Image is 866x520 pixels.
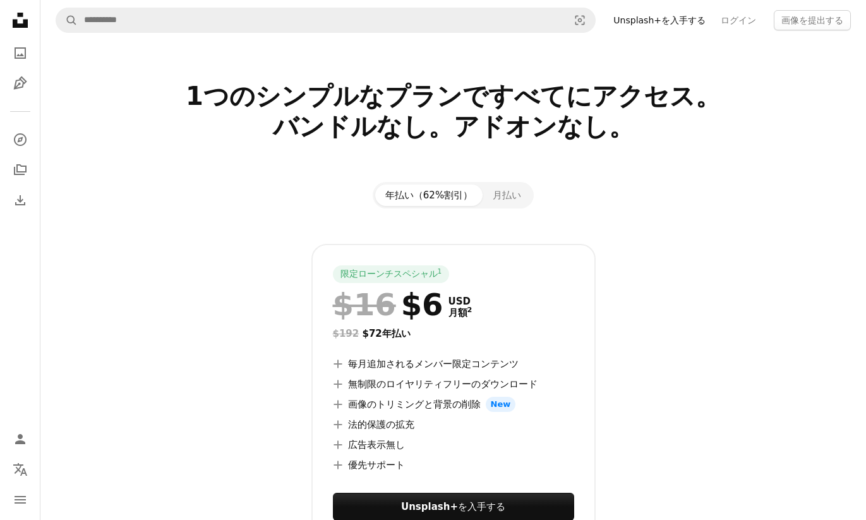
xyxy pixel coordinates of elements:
a: Unsplash+を入手する [606,10,713,30]
strong: Unsplash+ [401,501,458,512]
button: 月払い [483,184,531,206]
form: サイト内でビジュアルを探す [56,8,596,33]
button: Unsplashで検索する [56,8,78,32]
button: 言語 [8,457,33,482]
span: $16 [333,288,396,321]
a: ダウンロード履歴 [8,188,33,213]
li: 法的保護の拡充 [333,417,574,432]
h2: 1つのシンプルなプランですべてにアクセス。 バンドルなし。アドオンなし。 [56,81,851,172]
span: 月額 [448,307,472,318]
a: イラスト [8,71,33,96]
li: 画像のトリミングと背景の削除 [333,397,574,412]
a: 2 [465,307,475,318]
span: $192 [333,328,359,339]
li: 広告表示無し [333,437,574,452]
span: USD [448,296,472,307]
li: 無制限のロイヤリティフリーのダウンロード [333,377,574,392]
a: ログイン / 登録する [8,426,33,452]
a: 写真 [8,40,33,66]
span: New [486,397,516,412]
a: 探す [8,127,33,152]
button: 画像を提出する [774,10,851,30]
sup: 2 [467,306,472,314]
div: 限定ローンチスペシャル [333,265,450,283]
a: ログイン [713,10,764,30]
button: メニュー [8,487,33,512]
li: 優先サポート [333,457,574,473]
a: ホーム — Unsplash [8,8,33,35]
li: 毎月追加されるメンバー限定コンテンツ [333,356,574,372]
div: $72 年払い [333,326,574,341]
button: 年払い（62%割引） [375,184,483,206]
button: ビジュアル検索 [565,8,595,32]
sup: 1 [438,267,442,275]
a: 1 [435,268,445,281]
a: コレクション [8,157,33,183]
div: $6 [333,288,443,321]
